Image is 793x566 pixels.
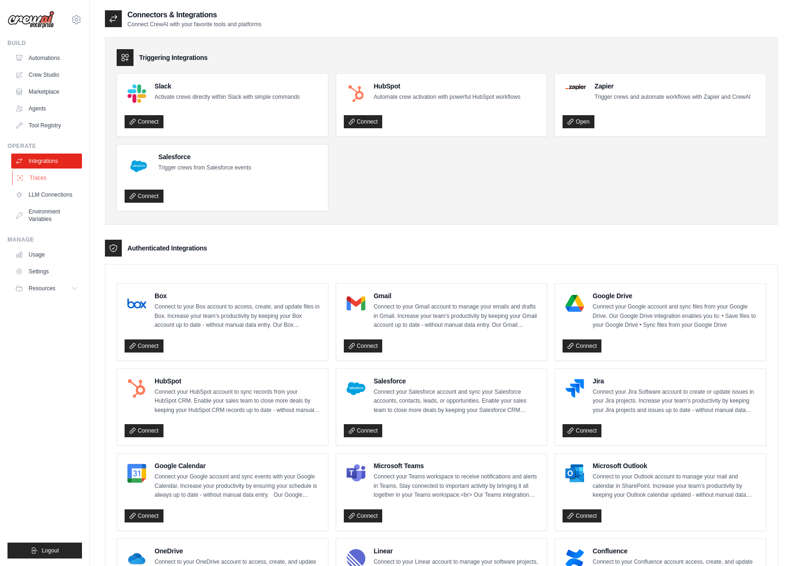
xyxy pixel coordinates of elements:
h4: HubSpot [374,81,520,91]
img: HubSpot Logo [347,84,365,103]
h4: Confluence [593,546,758,556]
img: Box Logo [127,294,146,313]
p: Trigger crews from Salesforce events [158,163,251,173]
p: Connect to your Box account to access, create, and update files in Box. Increase your team’s prod... [155,302,320,330]
p: Connect your HubSpot account to sync records from your HubSpot CRM. Enable your sales team to clo... [155,388,320,415]
a: Usage [11,247,82,262]
p: Trigger crews and automate workflows with Zapier and CrewAI [594,93,750,102]
p: Connect to your Gmail account to manage your emails and drafts in Gmail. Increase your team’s pro... [374,302,540,330]
span: Logout [42,547,59,554]
h4: Linear [374,546,540,556]
h4: Google Calendar [155,461,320,470]
a: Connect [344,339,383,353]
p: Activate crews directly within Slack with simple commands [155,93,300,102]
button: Resources [11,281,82,296]
a: Crew Studio [11,67,82,82]
img: Salesforce Logo [127,155,150,177]
a: Environment Variables [11,204,82,227]
button: Logout [7,543,82,559]
img: Microsoft Teams Logo [347,464,365,483]
h4: Salesforce [158,152,251,162]
a: Connect [125,115,163,128]
a: Connect [563,424,601,437]
img: Google Drive Logo [565,294,584,313]
a: Connect [125,190,163,203]
a: Tool Registry [11,118,82,133]
div: Operate [7,142,82,150]
h4: HubSpot [155,376,320,386]
a: Connect [344,424,383,437]
a: Integrations [11,154,82,169]
a: Traces [12,170,83,185]
h4: Google Drive [593,291,758,301]
h4: Gmail [374,291,540,301]
img: Gmail Logo [347,294,365,313]
p: Connect CrewAI with your favorite tools and platforms [127,21,261,28]
h2: Connectors & Integrations [127,9,261,21]
h4: Microsoft Teams [374,461,540,470]
a: Agents [11,101,82,116]
a: Connect [125,339,163,353]
h4: Jira [593,376,758,386]
div: Manage [7,236,82,243]
h4: Slack [155,81,300,91]
h4: Box [155,291,320,301]
a: Connect [563,509,601,522]
img: Zapier Logo [565,84,586,90]
h4: Zapier [594,81,750,91]
img: Google Calendar Logo [127,464,146,483]
p: Connect your Teams workspace to receive notifications and alerts in Teams. Stay connected to impo... [374,472,540,500]
p: Connect your Salesforce account and sync your Salesforce accounts, contacts, leads, or opportunit... [374,388,540,415]
a: Connect [125,424,163,437]
span: Resources [29,285,55,292]
a: LLM Connections [11,187,82,202]
img: Logo [7,11,54,29]
a: Connect [563,339,601,353]
p: Connect to your Outlook account to manage your mail and calendar in SharePoint. Increase your tea... [593,472,758,500]
p: Connect your Google account and sync files from your Google Drive. Our Google Drive integration e... [593,302,758,330]
p: Connect your Google account and sync events with your Google Calendar. Increase your productivity... [155,472,320,500]
a: Settings [11,264,82,279]
h4: Microsoft Outlook [593,461,758,470]
h4: OneDrive [155,546,320,556]
h3: Triggering Integrations [139,53,208,62]
a: Marketplace [11,84,82,99]
img: Microsoft Outlook Logo [565,464,584,483]
p: Connect your Jira Software account to create or update issues in your Jira projects. Increase you... [593,388,758,415]
img: Slack Logo [127,84,146,103]
a: Connect [125,509,163,522]
div: Build [7,39,82,47]
h3: Authenticated Integrations [127,243,207,253]
p: Automate crew activation with powerful HubSpot workflows [374,93,520,102]
img: Salesforce Logo [347,379,365,398]
img: Jira Logo [565,379,584,398]
a: Connect [344,115,383,128]
h4: Salesforce [374,376,540,386]
img: HubSpot Logo [127,379,146,398]
a: Automations [11,51,82,66]
a: Open [563,115,594,128]
a: Connect [344,509,383,522]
